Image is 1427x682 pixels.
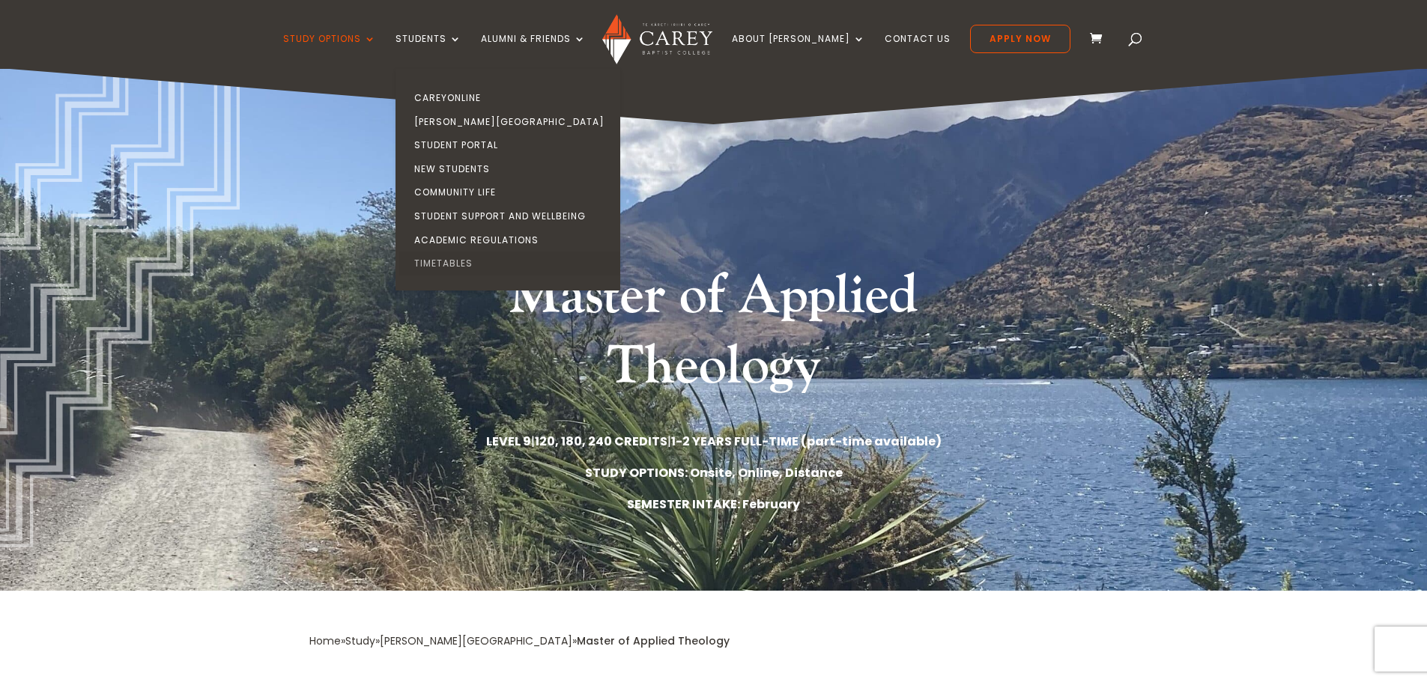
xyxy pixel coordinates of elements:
[481,34,586,69] a: Alumni & Friends
[399,110,624,134] a: [PERSON_NAME][GEOGRAPHIC_DATA]
[732,34,865,69] a: About [PERSON_NAME]
[380,633,572,648] a: [PERSON_NAME][GEOGRAPHIC_DATA]
[399,133,624,157] a: Student Portal
[399,86,624,110] a: CareyOnline
[396,34,461,69] a: Students
[577,633,730,648] span: Master of Applied Theology
[399,252,624,275] a: Timetables
[970,25,1070,53] a: Apply Now
[585,464,843,481] strong: STUDY OPTIONS: Onsite, Online, Distance
[627,496,800,513] strong: SEMESTER INTAKE: February
[399,228,624,252] a: Academic Regulations
[399,180,624,204] a: Community Life
[885,34,951,69] a: Contact Us
[309,633,730,648] span: » » »
[535,433,667,450] strong: 120, 180, 240 CREDITS
[309,633,341,648] a: Home
[399,157,624,181] a: New Students
[399,204,624,228] a: Student Support and Wellbeing
[283,34,376,69] a: Study Options
[433,261,995,409] h1: Master of Applied Theology
[602,14,712,64] img: Carey Baptist College
[671,433,942,450] strong: 1-2 YEARS FULL-TIME (part-time available)
[309,431,1118,451] p: | |
[486,433,531,450] strong: LEVEL 9
[345,633,375,648] a: Study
